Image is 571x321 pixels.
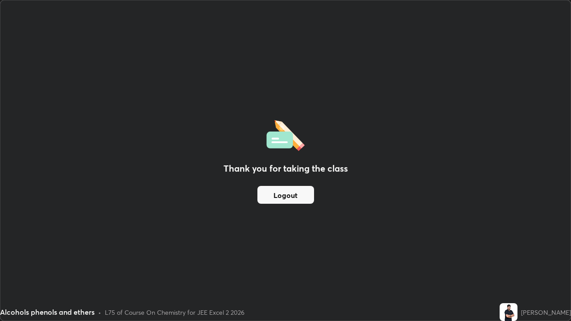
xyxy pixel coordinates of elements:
div: L75 of Course On Chemistry for JEE Excel 2 2026 [105,308,244,317]
div: • [98,308,101,317]
img: 233275cb9adc4a56a51a9adff78a3b51.jpg [500,303,517,321]
h2: Thank you for taking the class [223,162,348,175]
div: [PERSON_NAME] [521,308,571,317]
img: offlineFeedback.1438e8b3.svg [266,117,305,151]
button: Logout [257,186,314,204]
